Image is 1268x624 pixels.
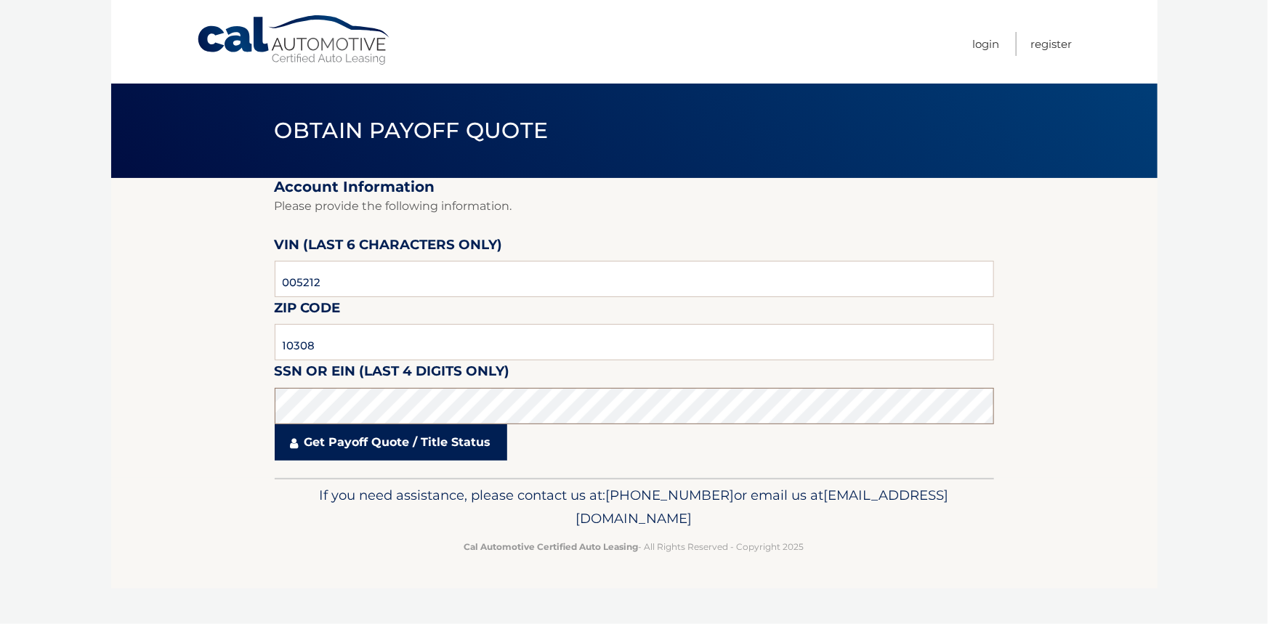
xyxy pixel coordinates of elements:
[196,15,392,66] a: Cal Automotive
[973,32,1000,56] a: Login
[284,539,985,554] p: - All Rights Reserved - Copyright 2025
[275,178,994,196] h2: Account Information
[275,297,341,324] label: Zip Code
[284,484,985,530] p: If you need assistance, please contact us at: or email us at
[275,360,510,387] label: SSN or EIN (last 4 digits only)
[464,541,639,552] strong: Cal Automotive Certified Auto Leasing
[275,424,507,461] a: Get Payoff Quote / Title Status
[1031,32,1073,56] a: Register
[606,487,735,503] span: [PHONE_NUMBER]
[275,234,503,261] label: VIN (last 6 characters only)
[275,117,549,144] span: Obtain Payoff Quote
[275,196,994,216] p: Please provide the following information.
